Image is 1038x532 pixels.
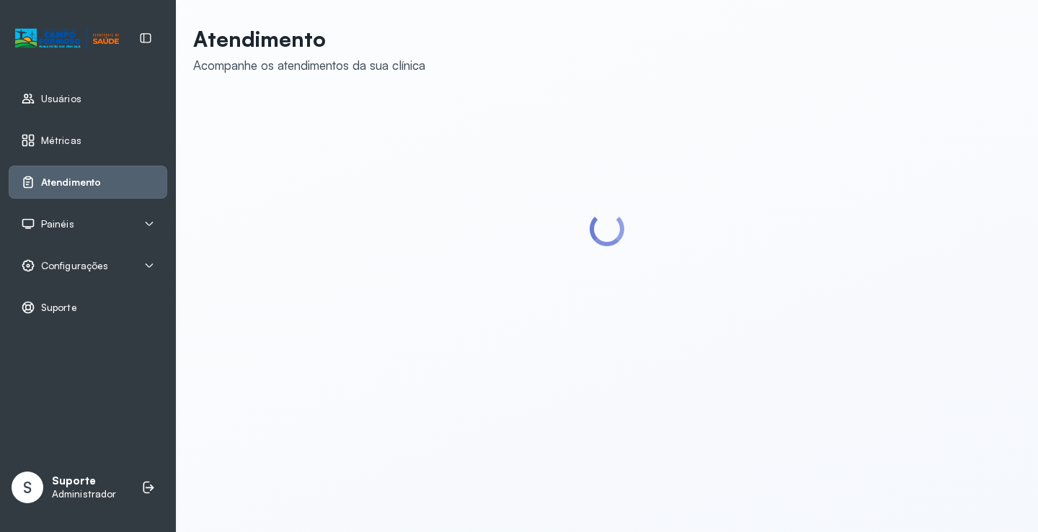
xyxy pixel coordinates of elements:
span: Configurações [41,260,108,272]
p: Suporte [52,474,116,488]
span: Métricas [41,135,81,147]
span: Suporte [41,302,77,314]
img: Logotipo do estabelecimento [15,27,119,50]
span: Usuários [41,93,81,105]
span: Painéis [41,218,74,230]
a: Métricas [21,133,155,148]
div: Acompanhe os atendimentos da sua clínica [193,58,425,73]
a: Atendimento [21,175,155,189]
a: Usuários [21,91,155,106]
span: Atendimento [41,176,101,189]
p: Atendimento [193,26,425,52]
p: Administrador [52,488,116,500]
